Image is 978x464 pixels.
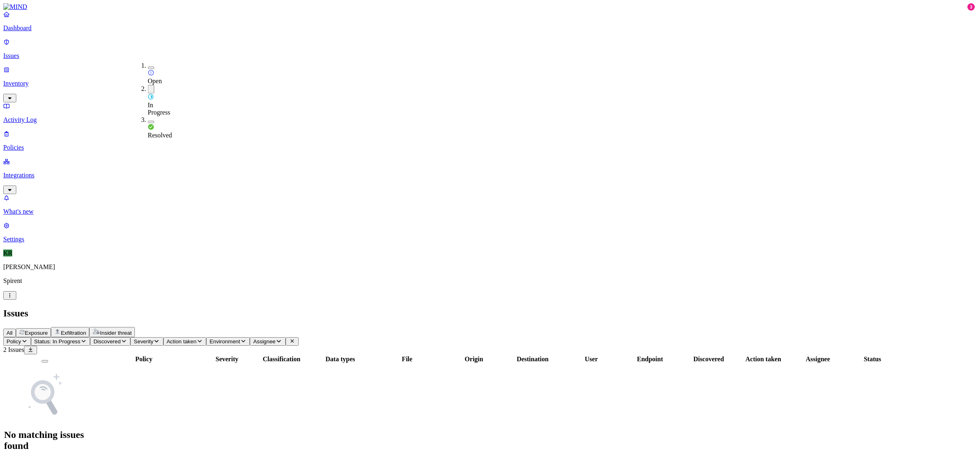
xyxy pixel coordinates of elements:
[203,356,251,363] div: Severity
[3,144,975,151] p: Policies
[148,102,170,116] span: In Progress
[3,3,27,11] img: MIND
[3,11,975,32] a: Dashboard
[148,93,154,100] img: status-in-progress
[3,52,975,60] p: Issues
[253,356,310,363] div: Classification
[4,429,86,451] h1: No matching issues found
[3,38,975,60] a: Issues
[621,356,678,363] div: Endpoint
[61,330,86,336] span: Exfiltration
[42,360,48,362] button: Select all
[3,346,24,353] span: 2 Issues
[563,356,620,363] div: User
[3,3,975,11] a: MIND
[3,66,975,101] a: Inventory
[967,3,975,11] div: 3
[3,172,975,179] p: Integrations
[3,236,975,243] p: Settings
[445,356,502,363] div: Origin
[148,132,172,139] span: Resolved
[3,24,975,32] p: Dashboard
[34,338,80,345] span: Status: In Progress
[20,371,69,420] img: NoSearchResult
[3,102,975,124] a: Activity Log
[148,124,154,130] img: status-resolved
[167,338,196,345] span: Action taken
[253,338,275,345] span: Assignee
[789,356,846,363] div: Assignee
[3,277,975,285] p: Spirent
[148,69,154,76] img: status-open
[3,222,975,243] a: Settings
[87,356,201,363] div: Policy
[93,338,121,345] span: Discovered
[148,77,162,84] span: Open
[100,330,132,336] span: Insider threat
[3,250,12,256] span: KR
[25,330,48,336] span: Exposure
[3,263,975,271] p: [PERSON_NAME]
[3,116,975,124] p: Activity Log
[3,80,975,87] p: Inventory
[3,194,975,215] a: What's new
[848,356,897,363] div: Status
[3,130,975,151] a: Policies
[3,308,975,319] h2: Issues
[7,330,13,336] span: All
[134,338,153,345] span: Severity
[7,338,21,345] span: Policy
[312,356,369,363] div: Data types
[680,356,737,363] div: Discovered
[209,338,240,345] span: Environment
[3,208,975,215] p: What's new
[739,356,788,363] div: Action taken
[3,158,975,193] a: Integrations
[370,356,444,363] div: File
[504,356,561,363] div: Destination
